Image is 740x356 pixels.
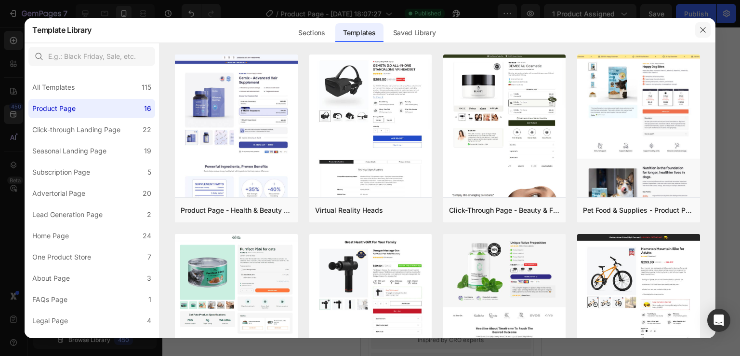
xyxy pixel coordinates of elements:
div: 20 [143,188,151,199]
div: Pet Food & Supplies - Product Page with Bundle [583,205,694,216]
div: Home Page [32,230,69,242]
span: Add section [8,275,54,286]
div: Virtual Reality Heads [315,205,383,216]
div: 2 [147,209,151,220]
input: E.g.: Black Friday, Sale, etc. [28,47,155,66]
div: 4 [147,315,151,327]
div: FAQs Page [32,294,67,305]
div: 1 [148,294,151,305]
div: One Product Store [32,251,91,263]
div: Sections [291,23,332,42]
div: All Templates [32,82,75,93]
div: Templates [335,23,383,42]
div: Click-through Landing Page [32,124,120,136]
div: 3 [147,273,151,284]
div: 115 [142,82,151,93]
div: Contact Page [32,336,76,348]
strong: RESEÑAS [57,242,124,259]
div: Click-Through Page - Beauty & Fitness - Cosmetic [449,205,560,216]
div: Open Intercom Messenger [707,309,730,332]
div: 19 [144,145,151,157]
div: 5 [147,166,151,178]
div: Choose templates [61,297,119,307]
div: Legal Page [32,315,68,327]
div: 24 [143,230,151,242]
div: About Page [32,273,70,284]
div: Advertorial Page [32,188,85,199]
h2: Template Library [32,17,92,42]
div: 7 [147,251,151,263]
div: Product Page [32,103,76,114]
strong: Porque [PERSON_NAME] Push resalta sobre los demas? [15,93,166,151]
span: inspired by CRO experts [57,309,123,317]
div: Product Page - Health & Beauty - Hair Supplement [181,205,291,216]
div: Seasonal Landing Page [32,145,106,157]
div: Subscription Page [32,166,90,178]
div: 16 [144,103,151,114]
div: 2 [147,336,151,348]
div: Saved Library [385,23,444,42]
img: image_demo.jpg [7,154,174,238]
div: 22 [143,124,151,136]
div: Lead Generation Page [32,209,103,220]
